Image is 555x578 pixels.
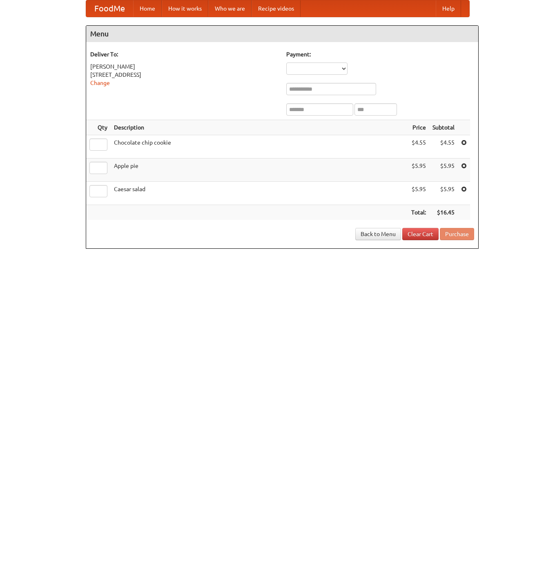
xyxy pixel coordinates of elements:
[440,228,474,240] button: Purchase
[86,0,133,17] a: FoodMe
[90,62,278,71] div: [PERSON_NAME]
[408,158,429,182] td: $5.95
[90,50,278,58] h5: Deliver To:
[86,120,111,135] th: Qty
[111,182,408,205] td: Caesar salad
[252,0,301,17] a: Recipe videos
[429,158,458,182] td: $5.95
[90,71,278,79] div: [STREET_ADDRESS]
[111,135,408,158] td: Chocolate chip cookie
[429,205,458,220] th: $16.45
[133,0,162,17] a: Home
[429,182,458,205] td: $5.95
[355,228,401,240] a: Back to Menu
[402,228,439,240] a: Clear Cart
[436,0,461,17] a: Help
[208,0,252,17] a: Who we are
[162,0,208,17] a: How it works
[408,135,429,158] td: $4.55
[111,158,408,182] td: Apple pie
[86,26,478,42] h4: Menu
[111,120,408,135] th: Description
[286,50,474,58] h5: Payment:
[408,205,429,220] th: Total:
[408,182,429,205] td: $5.95
[408,120,429,135] th: Price
[429,135,458,158] td: $4.55
[90,80,110,86] a: Change
[429,120,458,135] th: Subtotal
